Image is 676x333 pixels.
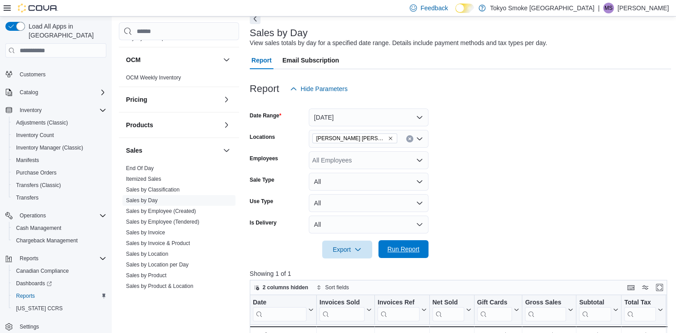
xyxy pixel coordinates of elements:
[253,299,307,307] div: Date
[624,299,663,321] button: Total Tax
[13,223,106,233] span: Cash Management
[16,210,50,221] button: Operations
[2,104,110,117] button: Inventory
[250,83,279,94] h3: Report
[126,74,181,81] span: OCM Weekly Inventory
[2,252,110,265] button: Reports
[322,241,372,258] button: Export
[20,89,38,96] span: Catalog
[126,121,153,129] h3: Products
[13,192,106,203] span: Transfers
[16,321,42,332] a: Settings
[126,187,180,193] a: Sales by Classification
[250,282,312,293] button: 2 columns hidden
[16,253,106,264] span: Reports
[301,84,348,93] span: Hide Parameters
[126,175,161,183] span: Itemized Sales
[13,155,106,166] span: Manifests
[16,119,68,126] span: Adjustments (Classic)
[20,212,46,219] span: Operations
[624,299,656,307] div: Total Tax
[250,176,274,183] label: Sale Type
[2,68,110,81] button: Customers
[126,283,193,289] a: Sales by Product & Location
[126,261,189,268] span: Sales by Location per Day
[20,255,38,262] span: Reports
[406,135,413,142] button: Clear input
[221,145,232,156] button: Sales
[263,284,308,291] span: 2 columns hidden
[16,105,45,116] button: Inventory
[126,197,158,204] a: Sales by Day
[378,299,419,321] div: Invoices Ref
[378,299,419,307] div: Invoices Ref
[20,107,42,114] span: Inventory
[221,120,232,130] button: Products
[126,251,168,257] a: Sales by Location
[250,133,275,141] label: Locations
[282,51,339,69] span: Email Subscription
[253,299,307,321] div: Date
[16,182,61,189] span: Transfers (Classic)
[250,13,260,24] button: Next
[126,229,165,236] span: Sales by Invoice
[20,71,46,78] span: Customers
[16,157,39,164] span: Manifests
[16,210,106,221] span: Operations
[119,72,239,87] div: OCM
[252,51,272,69] span: Report
[16,292,35,300] span: Reports
[16,280,52,287] span: Dashboards
[13,130,106,141] span: Inventory Count
[126,240,190,247] span: Sales by Invoice & Product
[312,133,397,143] span: Melville Prince William
[16,132,54,139] span: Inventory Count
[579,299,611,307] div: Subtotal
[16,305,63,312] span: [US_STATE] CCRS
[416,157,423,164] button: Open list of options
[250,269,672,278] p: Showing 1 of 1
[13,291,106,301] span: Reports
[309,173,428,191] button: All
[16,69,106,80] span: Customers
[126,218,199,225] span: Sales by Employee (Tendered)
[16,194,38,201] span: Transfers
[250,112,281,119] label: Date Range
[13,142,106,153] span: Inventory Manager (Classic)
[325,284,349,291] span: Sort fields
[605,3,613,13] span: MS
[13,180,64,191] a: Transfers (Classic)
[250,28,308,38] h3: Sales by Day
[286,80,351,98] button: Hide Parameters
[388,136,393,141] button: Remove Melville Prince William from selection in this group
[579,299,611,321] div: Subtotal
[16,225,61,232] span: Cash Management
[126,121,219,129] button: Products
[126,272,167,279] a: Sales by Product
[126,283,193,290] span: Sales by Product & Location
[16,169,57,176] span: Purchase Orders
[378,240,428,258] button: Run Report
[2,320,110,333] button: Settings
[319,299,365,321] div: Invoices Sold
[432,299,464,307] div: Net Sold
[9,222,110,234] button: Cash Management
[9,265,110,277] button: Canadian Compliance
[455,4,474,13] input: Dark Mode
[16,87,106,98] span: Catalog
[126,165,154,171] a: End Of Day
[20,323,39,330] span: Settings
[9,154,110,166] button: Manifests
[13,167,106,178] span: Purchase Orders
[9,142,110,154] button: Inventory Manager (Classic)
[654,282,665,293] button: Enter fullscreen
[9,277,110,290] a: Dashboards
[126,208,196,215] span: Sales by Employee (Created)
[126,186,180,193] span: Sales by Classification
[525,299,566,321] div: Gross Sales
[13,278,55,289] a: Dashboards
[16,253,42,264] button: Reports
[313,282,353,293] button: Sort fields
